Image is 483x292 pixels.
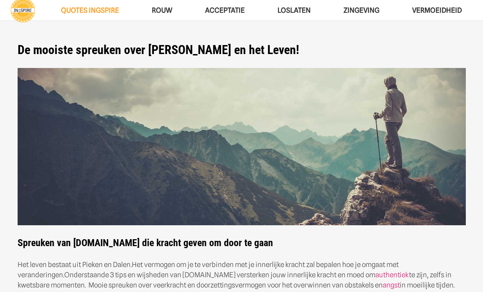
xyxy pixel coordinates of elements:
[63,271,64,279] em: .
[18,68,466,249] strong: Spreuken van [DOMAIN_NAME] die kracht geven om door te gaan
[383,281,399,289] a: angst
[18,43,466,57] h1: De mooiste spreuken over [PERSON_NAME] en het Leven!
[152,6,172,14] span: ROUW
[205,6,245,14] span: Acceptatie
[375,271,409,279] a: authentiek
[278,6,311,14] span: Loslaten
[343,6,379,14] span: Zingeving
[412,6,462,14] span: VERMOEIDHEID
[131,260,132,269] em: .
[18,260,466,290] p: Het leven bestaat uit Pieken en Dalen Het vermogen om je te verbinden met je innerlijke kracht za...
[18,68,466,226] img: Quotes over Kracht en Levenslessen voor veerkracht op ingspire
[61,6,119,14] span: QUOTES INGSPIRE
